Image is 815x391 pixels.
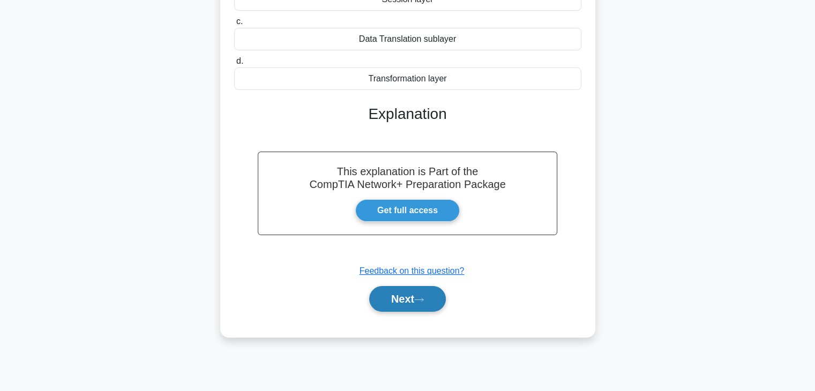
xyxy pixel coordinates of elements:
[369,286,446,312] button: Next
[234,28,581,50] div: Data Translation sublayer
[236,56,243,65] span: d.
[234,67,581,90] div: Transformation layer
[355,199,460,222] a: Get full access
[236,17,243,26] span: c.
[360,266,465,275] a: Feedback on this question?
[241,105,575,123] h3: Explanation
